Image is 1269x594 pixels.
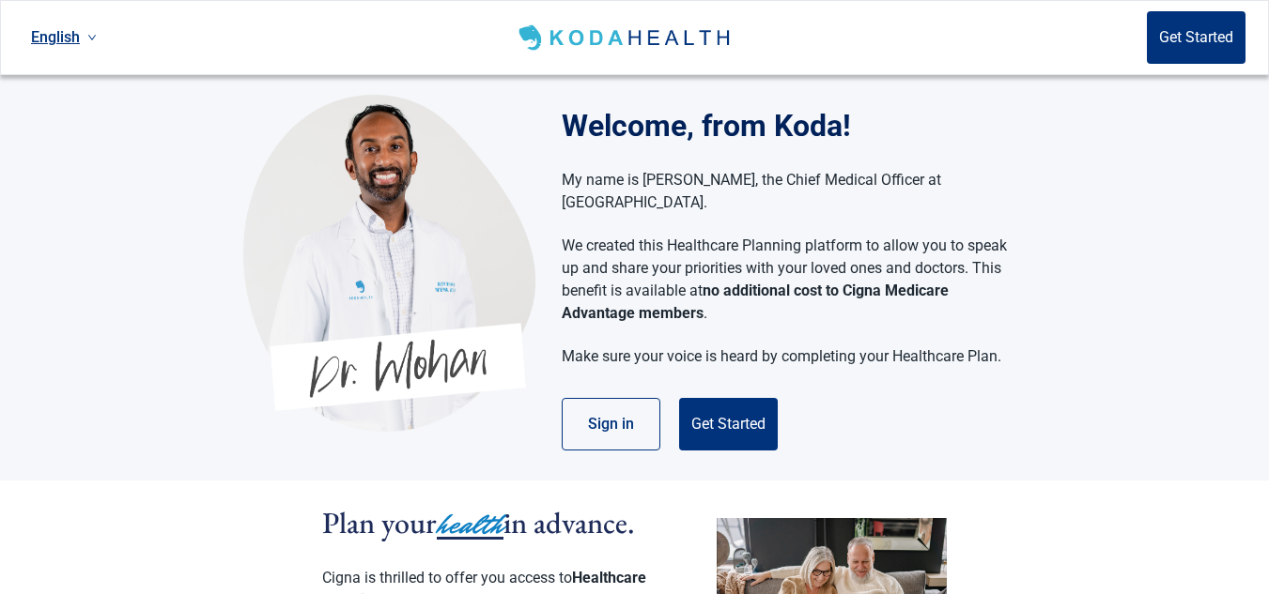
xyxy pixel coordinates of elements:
[243,94,535,432] img: Koda Health
[322,569,572,586] span: Cigna is thrilled to offer you access to
[562,398,660,450] button: Sign in
[562,345,1008,368] p: Make sure your voice is heard by completing your Healthcare Plan.
[322,503,437,542] span: Plan your
[562,235,1008,325] p: We created this Healthcare Planning platform to allow you to speak up and share your priorities w...
[23,22,104,53] a: Current language: English
[679,398,778,450] button: Get Started
[503,503,635,542] span: in advance.
[515,23,737,53] img: Koda Health
[562,169,1008,214] p: My name is [PERSON_NAME], the Chief Medical Officer at [GEOGRAPHIC_DATA].
[1147,11,1246,64] button: Get Started
[562,282,949,322] strong: no additional cost to Cigna Medicare Advantage members
[437,504,503,545] span: health
[87,33,97,42] span: down
[562,103,1027,148] h1: Welcome, from Koda!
